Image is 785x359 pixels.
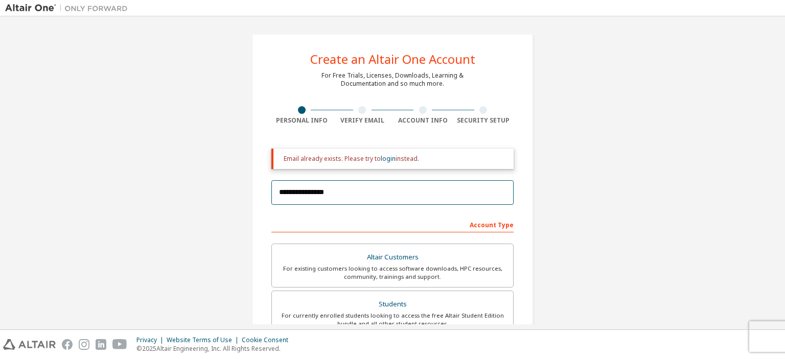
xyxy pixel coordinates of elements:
[278,312,507,328] div: For currently enrolled students looking to access the free Altair Student Edition bundle and all ...
[242,336,294,344] div: Cookie Consent
[278,250,507,265] div: Altair Customers
[392,116,453,125] div: Account Info
[136,344,294,353] p: © 2025 Altair Engineering, Inc. All Rights Reserved.
[62,339,73,350] img: facebook.svg
[3,339,56,350] img: altair_logo.svg
[5,3,133,13] img: Altair One
[167,336,242,344] div: Website Terms of Use
[278,265,507,281] div: For existing customers looking to access software downloads, HPC resources, community, trainings ...
[321,71,464,88] div: For Free Trials, Licenses, Downloads, Learning & Documentation and so much more.
[96,339,106,350] img: linkedin.svg
[136,336,167,344] div: Privacy
[271,216,514,232] div: Account Type
[79,339,89,350] img: instagram.svg
[112,339,127,350] img: youtube.svg
[284,155,505,163] div: Email already exists. Please try to instead.
[278,297,507,312] div: Students
[332,116,393,125] div: Verify Email
[271,116,332,125] div: Personal Info
[310,53,475,65] div: Create an Altair One Account
[381,154,396,163] a: login
[453,116,514,125] div: Security Setup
